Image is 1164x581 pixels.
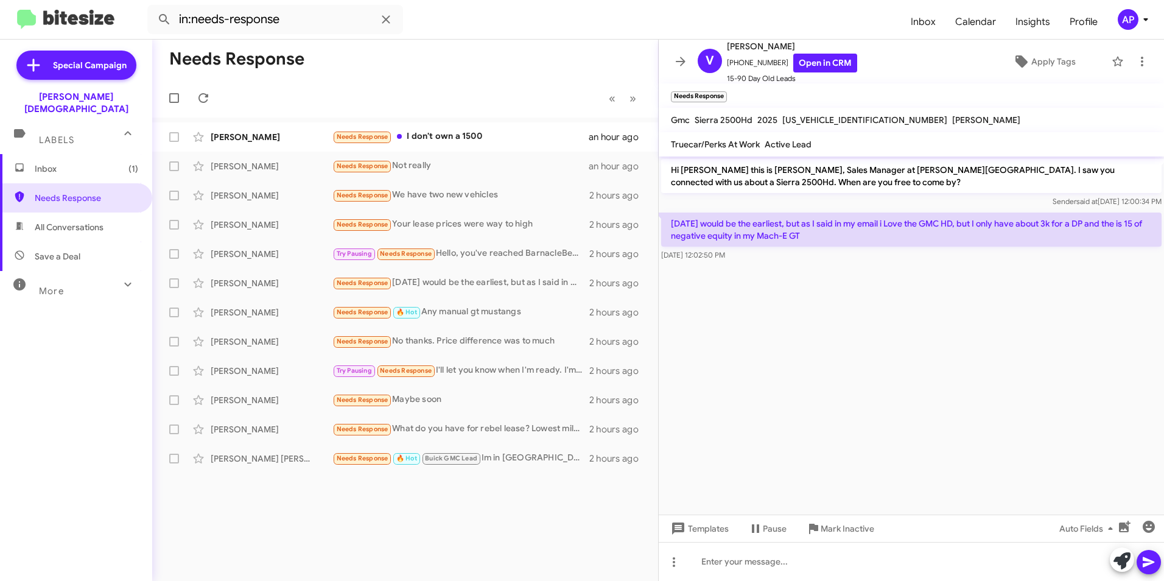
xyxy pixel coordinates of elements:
span: Labels [39,135,74,146]
div: [PERSON_NAME] [211,219,332,231]
span: (1) [128,163,138,175]
span: Apply Tags [1031,51,1076,72]
div: 2 hours ago [589,423,648,435]
a: Inbox [901,4,945,40]
nav: Page navigation example [602,86,643,111]
span: Needs Response [337,220,388,228]
div: [PERSON_NAME] [211,365,332,377]
div: [PERSON_NAME] [211,423,332,435]
span: « [609,91,615,106]
div: [PERSON_NAME] [211,394,332,406]
p: [DATE] would be the earliest, but as I said in my email i Love the GMC HD, but I only have about ... [661,213,1162,247]
div: [PERSON_NAME] [211,248,332,260]
button: Apply Tags [982,51,1106,72]
button: Next [622,86,643,111]
div: an hour ago [589,160,648,172]
div: [PERSON_NAME] [211,306,332,319]
div: Im in [GEOGRAPHIC_DATA] [332,451,589,465]
button: AP [1107,9,1151,30]
span: Needs Response [337,396,388,404]
span: 🔥 Hot [396,454,417,462]
span: 15-90 Day Old Leads [727,72,857,85]
span: Sender [DATE] 12:00:34 PM [1053,197,1162,206]
span: » [629,91,636,106]
span: Try Pausing [337,367,372,375]
div: 2 hours ago [589,219,648,231]
span: Templates [668,518,729,540]
div: [PERSON_NAME] [211,160,332,172]
div: Maybe soon [332,393,589,407]
span: Needs Response [337,279,388,287]
div: Not really [332,159,589,173]
div: 2 hours ago [589,306,648,319]
p: Hi [PERSON_NAME] this is [PERSON_NAME], Sales Manager at [PERSON_NAME][GEOGRAPHIC_DATA]. I saw yo... [661,159,1162,193]
div: [PERSON_NAME] [211,131,332,143]
span: Auto Fields [1059,518,1118,540]
span: Inbox [35,163,138,175]
a: Special Campaign [16,51,136,80]
div: [PERSON_NAME] [211,336,332,348]
div: [PERSON_NAME] [PERSON_NAME] [211,452,332,465]
div: 2 hours ago [589,365,648,377]
div: 2 hours ago [589,248,648,260]
span: Try Pausing [337,250,372,258]
button: Mark Inactive [796,518,884,540]
span: Pause [763,518,787,540]
button: Templates [659,518,738,540]
div: 2 hours ago [589,336,648,348]
div: 2 hours ago [589,394,648,406]
button: Pause [738,518,796,540]
div: 2 hours ago [589,189,648,202]
div: I don't own a 1500 [332,130,589,144]
span: 🔥 Hot [396,308,417,316]
span: [DATE] 12:02:50 PM [661,250,725,259]
span: V [706,51,714,71]
span: Needs Response [337,454,388,462]
span: Needs Response [337,337,388,345]
span: Needs Response [337,191,388,199]
div: 2 hours ago [589,277,648,289]
div: Any manual gt mustangs [332,305,589,319]
div: I'll let you know when I'm ready. I'm trying to sell my truck privately so I can get a good numbe... [332,364,589,378]
a: Calendar [945,4,1006,40]
span: said at [1076,197,1098,206]
div: 2 hours ago [589,452,648,465]
span: Needs Response [380,367,432,375]
input: Search [147,5,403,34]
span: All Conversations [35,221,103,233]
span: [PERSON_NAME] [727,39,857,54]
div: an hour ago [589,131,648,143]
span: Needs Response [337,425,388,433]
div: AP [1118,9,1138,30]
a: Profile [1060,4,1107,40]
div: [DATE] would be the earliest, but as I said in my email i Love the GMC HD, but I only have about ... [332,276,589,290]
a: Insights [1006,4,1060,40]
div: What do you have for rebel lease? Lowest mileage option [332,422,589,436]
span: More [39,286,64,297]
div: Your lease prices were way to high [332,217,589,231]
span: Special Campaign [53,59,127,71]
button: Auto Fields [1050,518,1127,540]
span: Truecar/Perks At Work [671,139,760,150]
div: Hello, you've reached BarnacleBeGone LLC. We are busy underwater at the moment and will get back ... [332,247,589,261]
span: Save a Deal [35,250,80,262]
span: [US_VEHICLE_IDENTIFICATION_NUMBER] [782,114,947,125]
span: [PERSON_NAME] [952,114,1020,125]
div: [PERSON_NAME] [211,189,332,202]
span: Needs Response [35,192,138,204]
span: Gmc [671,114,690,125]
span: Needs Response [337,133,388,141]
button: Previous [601,86,623,111]
span: Buick GMC Lead [425,454,477,462]
span: Active Lead [765,139,812,150]
div: We have two new vehicles [332,188,589,202]
span: Needs Response [380,250,432,258]
span: Needs Response [337,308,388,316]
span: Needs Response [337,162,388,170]
span: Mark Inactive [821,518,874,540]
span: Sierra 2500Hd [695,114,752,125]
div: No thanks. Price difference was to much [332,334,589,348]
